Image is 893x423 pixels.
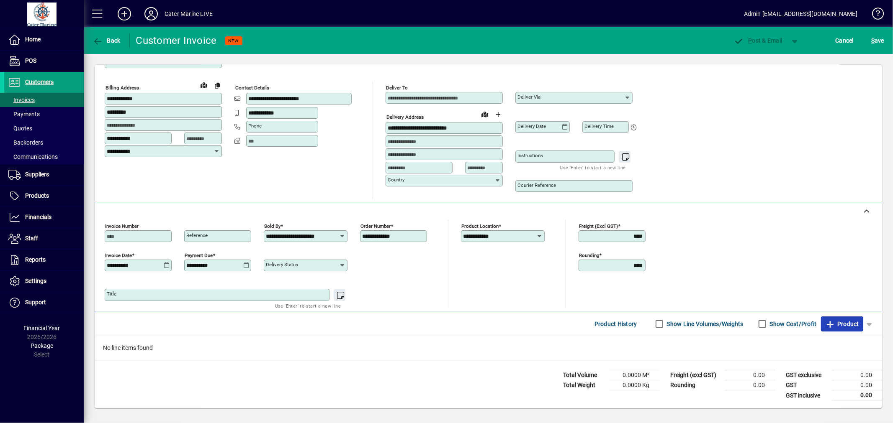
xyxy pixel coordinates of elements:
span: Communications [8,153,58,160]
span: P [749,37,752,44]
mat-label: Freight (excl GST) [579,223,618,229]
span: Package [31,342,53,349]
a: Home [4,29,84,50]
span: Invoices [8,97,35,103]
button: Profile [138,6,165,21]
td: 0.0000 M³ [609,370,659,380]
mat-label: Title [107,291,116,297]
span: S [871,37,875,44]
span: Backorders [8,139,43,146]
span: Suppliers [25,171,49,178]
mat-label: Country [388,177,404,183]
mat-label: Invoice number [105,223,139,229]
span: ost & Email [734,37,782,44]
mat-label: Instructions [517,153,543,158]
span: Customers [25,79,54,85]
label: Show Line Volumes/Weights [665,320,744,328]
div: Customer Invoice [136,34,217,47]
span: Reports [25,256,46,263]
mat-label: Invoice date [105,252,132,258]
span: Products [25,192,49,199]
td: 0.00 [832,380,882,390]
mat-hint: Use 'Enter' to start a new line [275,301,341,311]
span: ave [871,34,884,47]
a: Financials [4,207,84,228]
a: Quotes [4,121,84,135]
span: Support [25,299,46,306]
td: Total Volume [559,370,609,380]
label: Show Cost/Profit [768,320,817,328]
td: GST [782,380,832,390]
button: Product [821,316,863,331]
mat-label: Payment due [185,252,213,258]
span: Staff [25,235,38,242]
span: Payments [8,111,40,117]
mat-label: Product location [461,223,499,229]
span: Back [93,37,121,44]
mat-label: Delivery date [517,123,546,129]
mat-label: Deliver To [386,85,408,91]
mat-label: Order number [360,223,391,229]
td: 0.00 [725,370,775,380]
button: Back [90,33,123,48]
mat-label: Delivery status [266,262,298,268]
mat-label: Sold by [264,223,281,229]
div: No line items found [95,335,882,361]
a: Suppliers [4,164,84,185]
td: 0.00 [832,390,882,401]
button: Product History [591,316,641,331]
td: Total Weight [559,380,609,390]
td: GST exclusive [782,370,832,380]
mat-hint: Use 'Enter' to start a new line [560,163,626,172]
span: Product History [594,317,637,331]
a: Products [4,186,84,206]
td: 0.00 [725,380,775,390]
span: Financials [25,214,51,220]
button: Choose address [492,108,505,121]
span: Product [825,317,859,331]
button: Post & Email [730,33,787,48]
app-page-header-button: Back [84,33,130,48]
button: Copy to Delivery address [211,79,224,92]
mat-label: Phone [248,123,262,129]
button: Save [869,33,886,48]
a: Invoices [4,93,84,107]
span: Home [25,36,41,43]
a: View on map [478,107,492,121]
a: Knowledge Base [866,2,883,29]
span: Financial Year [24,325,60,331]
mat-label: Delivery time [584,123,614,129]
td: Rounding [666,380,725,390]
div: Admin [EMAIL_ADDRESS][DOMAIN_NAME] [744,7,857,20]
mat-label: Courier Reference [517,182,556,188]
td: Freight (excl GST) [666,370,725,380]
a: Settings [4,271,84,292]
a: Reports [4,250,84,270]
span: Settings [25,278,46,284]
a: Staff [4,228,84,249]
span: Cancel [836,34,854,47]
td: 0.0000 Kg [609,380,659,390]
mat-label: Rounding [579,252,599,258]
a: POS [4,51,84,71]
a: Backorders [4,135,84,150]
button: Cancel [834,33,856,48]
span: POS [25,57,36,64]
a: Payments [4,107,84,121]
a: View on map [197,78,211,92]
span: Quotes [8,125,32,132]
a: Communications [4,150,84,164]
mat-label: Reference [186,232,208,238]
td: GST inclusive [782,390,832,401]
mat-label: Deliver via [517,94,540,100]
td: 0.00 [832,370,882,380]
a: Support [4,292,84,313]
div: Cater Marine LIVE [165,7,213,20]
button: Add [111,6,138,21]
span: NEW [229,38,239,43]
